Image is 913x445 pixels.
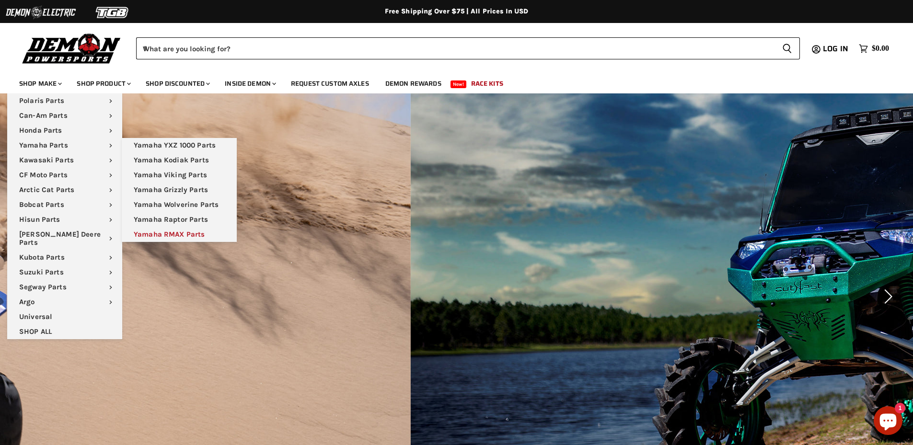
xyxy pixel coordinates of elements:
a: Yamaha Wolverine Parts [122,197,237,212]
a: Universal [7,309,122,324]
form: Product [136,37,800,59]
img: TGB Logo 2 [77,3,149,22]
a: Shop Discounted [139,74,216,93]
a: [PERSON_NAME] Deere Parts [7,227,122,250]
img: Demon Powersports [19,31,124,65]
a: Suzuki Parts [7,265,122,280]
span: $0.00 [872,44,889,53]
button: Next [877,287,896,306]
a: Bobcat Parts [7,197,122,212]
a: Polaris Parts [7,93,122,108]
a: Log in [819,45,854,53]
div: Free Shipping Over $75 | All Prices In USD [73,7,840,16]
a: Yamaha Raptor Parts [122,212,237,227]
img: Demon Electric Logo 2 [5,3,77,22]
a: Inside Demon [218,74,282,93]
a: Demon Rewards [378,74,449,93]
a: Kubota Parts [7,250,122,265]
a: Argo [7,295,122,309]
inbox-online-store-chat: Shopify online store chat [871,406,905,437]
a: Can-Am Parts [7,108,122,123]
a: Arctic Cat Parts [7,183,122,197]
a: Shop Make [12,74,68,93]
ul: Main menu [7,93,122,339]
a: Yamaha RMAX Parts [122,227,237,242]
a: Yamaha Viking Parts [122,168,237,183]
a: Yamaha YXZ 1000 Parts [122,138,237,153]
a: Yamaha Parts [7,138,122,153]
input: When autocomplete results are available use up and down arrows to review and enter to select [136,37,774,59]
a: Yamaha Kodiak Parts [122,153,237,168]
a: Honda Parts [7,123,122,138]
a: SHOP ALL [7,324,122,339]
a: Request Custom Axles [284,74,376,93]
ul: Main menu [12,70,887,93]
a: $0.00 [854,42,894,56]
span: Log in [823,43,848,55]
a: CF Moto Parts [7,168,122,183]
span: New! [451,80,467,88]
button: Search [774,37,800,59]
a: Kawasaki Parts [7,153,122,168]
ul: Main menu [122,138,237,242]
a: Hisun Parts [7,212,122,227]
a: Segway Parts [7,280,122,295]
a: Shop Product [69,74,137,93]
a: Race Kits [464,74,510,93]
a: Yamaha Grizzly Parts [122,183,237,197]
